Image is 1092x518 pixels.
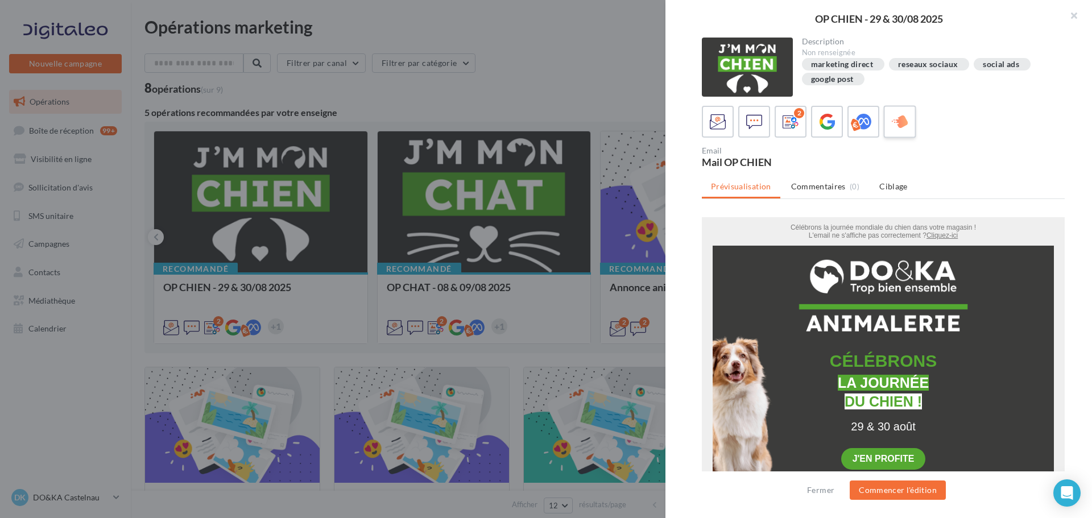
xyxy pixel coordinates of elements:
span: (0) [850,182,859,191]
a: Cliquez-ici [225,14,256,22]
span: Commentaires [791,181,846,192]
div: google post [811,75,854,84]
a: J'EN PROFITE [151,237,213,247]
div: marketing direct [811,60,874,69]
div: Description [802,38,1056,45]
div: 2 [794,108,804,118]
img: logo_doka_Animalerie_Horizontal_fond_transparent-4.png [22,40,341,122]
div: Mail OP CHIEN [702,157,879,167]
button: Fermer [803,483,839,497]
div: Non renseignée [802,48,1056,58]
div: reseaux sociaux [898,60,958,69]
span: 29 & 30 août [149,203,213,216]
div: Email [702,147,879,155]
span: L'email ne s'affiche pas correctement ? [107,14,225,22]
span: LA JOURNÉE [136,158,227,173]
div: OP CHIEN - 29 & 30/08 2025 [684,14,1074,24]
span: Ciblage [879,181,907,191]
div: social ads [983,60,1019,69]
span: DU CHIEN ! [143,176,220,192]
strong: CÉLÉBRONS [128,134,235,153]
span: Célébrons la journée mondiale du chien dans votre magasin ! [89,6,274,14]
button: Commencer l'édition [850,480,946,500]
div: Open Intercom Messenger [1053,479,1081,507]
